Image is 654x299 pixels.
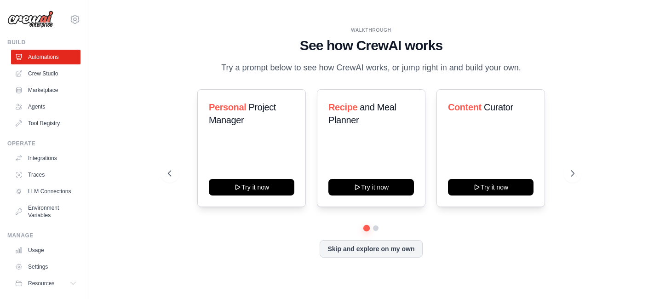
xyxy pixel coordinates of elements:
span: Recipe [328,102,357,112]
span: Project Manager [209,102,276,125]
a: Crew Studio [11,66,80,81]
a: Integrations [11,151,80,166]
span: Content [448,102,482,112]
a: Marketplace [11,83,80,98]
a: Tool Registry [11,116,80,131]
a: Agents [11,99,80,114]
div: Operate [7,140,80,147]
button: Try it now [328,179,414,195]
span: Resources [28,280,54,287]
div: Build [7,39,80,46]
a: Usage [11,243,80,258]
button: Try it now [448,179,534,195]
img: Logo [7,11,53,28]
h1: See how CrewAI works [168,37,575,54]
span: and Meal Planner [328,102,396,125]
span: Curator [484,102,513,112]
a: Environment Variables [11,201,80,223]
span: Personal [209,102,246,112]
div: Manage [7,232,80,239]
div: WALKTHROUGH [168,27,575,34]
button: Resources [11,276,80,291]
a: Traces [11,167,80,182]
a: Automations [11,50,80,64]
p: Try a prompt below to see how CrewAI works, or jump right in and build your own. [217,61,526,75]
a: Settings [11,259,80,274]
button: Skip and explore on my own [320,240,422,258]
a: LLM Connections [11,184,80,199]
button: Try it now [209,179,294,195]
